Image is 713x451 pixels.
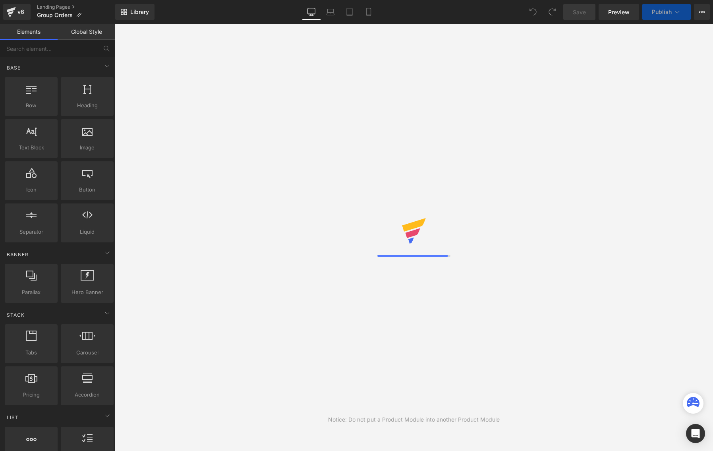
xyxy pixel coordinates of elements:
a: Landing Pages [37,4,115,10]
a: Laptop [321,4,340,20]
button: Undo [525,4,541,20]
div: Notice: Do not put a Product Module into another Product Module [328,415,500,424]
a: Tablet [340,4,359,20]
span: Accordion [63,391,111,399]
a: Preview [599,4,639,20]
span: Button [63,186,111,194]
button: Publish [642,4,691,20]
span: Liquid [63,228,111,236]
span: Tabs [7,348,55,357]
span: Publish [652,9,672,15]
span: Stack [6,311,25,319]
div: v6 [16,7,26,17]
span: Image [63,143,111,152]
span: Parallax [7,288,55,296]
span: Banner [6,251,29,258]
a: v6 [3,4,31,20]
span: Hero Banner [63,288,111,296]
button: Redo [544,4,560,20]
span: Text Block [7,143,55,152]
span: Icon [7,186,55,194]
span: Separator [7,228,55,236]
span: Library [130,8,149,15]
a: Mobile [359,4,378,20]
span: Base [6,64,21,72]
span: Carousel [63,348,111,357]
div: Open Intercom Messenger [686,424,705,443]
span: List [6,414,19,421]
span: Heading [63,101,111,110]
span: Save [573,8,586,16]
button: More [694,4,710,20]
span: Preview [608,8,630,16]
span: Group Orders [37,12,73,18]
a: Desktop [302,4,321,20]
span: Pricing [7,391,55,399]
a: New Library [115,4,155,20]
a: Global Style [58,24,115,40]
span: Row [7,101,55,110]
